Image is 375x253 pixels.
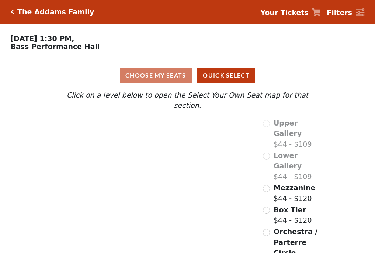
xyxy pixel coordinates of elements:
[274,182,315,204] label: $44 - $120
[260,7,321,18] a: Your Tickets
[274,119,302,138] span: Upper Gallery
[274,205,312,226] label: $44 - $120
[327,8,352,17] strong: Filters
[274,206,306,214] span: Box Tier
[260,8,309,17] strong: Your Tickets
[274,150,323,182] label: $44 - $109
[274,118,323,150] label: $44 - $109
[274,184,315,192] span: Mezzanine
[274,151,302,170] span: Lower Gallery
[11,9,14,14] a: Click here to go back to filters
[133,190,217,241] path: Orchestra / Parterre Circle - Seats Available: 120
[17,8,94,16] h5: The Addams Family
[88,122,170,141] path: Upper Gallery - Seats Available: 0
[197,68,255,83] button: Quick Select
[94,138,181,165] path: Lower Gallery - Seats Available: 0
[327,7,364,18] a: Filters
[52,90,323,111] p: Click on a level below to open the Select Your Own Seat map for that section.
